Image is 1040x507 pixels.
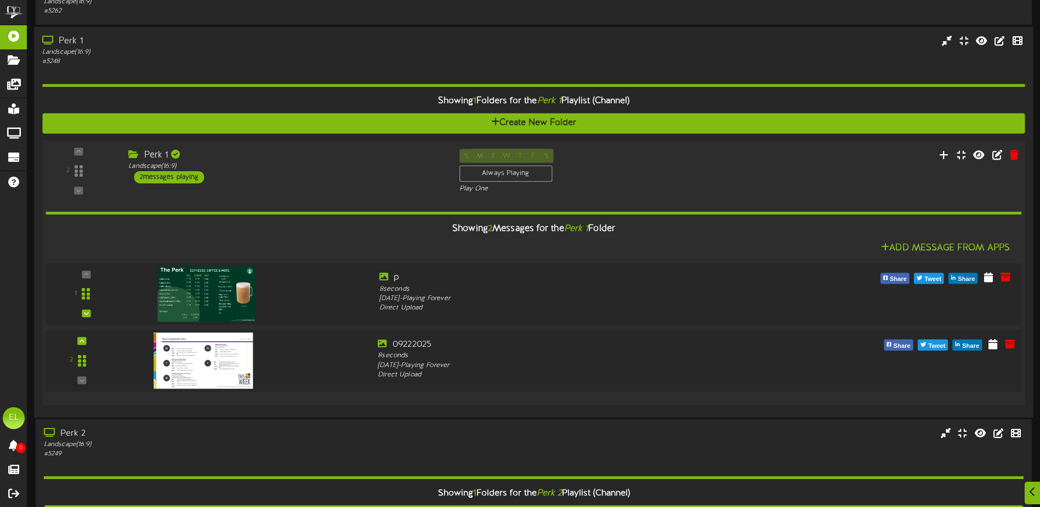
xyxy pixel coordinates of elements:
div: # 5262 [44,7,442,16]
div: Direct Upload [378,370,771,380]
i: Perk 1 [537,96,561,106]
div: 8 seconds [378,351,771,360]
span: 2 [488,224,492,234]
span: Share [956,273,977,285]
div: Perk 1 [42,35,442,47]
div: Direct Upload [379,303,769,312]
div: Landscape ( 16:9 ) [42,47,442,57]
button: Create New Folder [42,113,1025,133]
span: 1 [473,488,476,498]
span: 1 [473,96,476,106]
div: Always Playing [459,165,552,182]
img: a006ec68-2dd3-48d2-a8a7-dc376003c449.jpg [157,266,256,321]
button: Share [948,273,978,284]
button: Share [884,339,913,350]
div: Showing Folders for the Playlist (Channel) [34,89,1033,113]
div: Showing Messages for the Folder [37,217,1030,241]
span: Tweet [926,340,947,352]
span: Tweet [922,273,944,285]
button: Add Message From Apps [878,241,1013,255]
div: p [379,272,769,284]
div: 8 seconds [379,284,769,294]
span: 0 [16,443,26,453]
div: # 5249 [44,449,442,459]
div: EL [3,407,25,429]
div: Perk 2 [44,427,442,440]
button: Tweet [914,273,944,284]
div: Landscape ( 16:9 ) [128,161,442,171]
div: # 5248 [42,57,442,66]
span: Share [891,340,912,352]
div: Showing Folders for the Playlist (Channel) [36,482,1032,505]
div: 09222025 [378,338,771,351]
button: Share [953,339,982,350]
div: [DATE] - Playing Forever [379,294,769,303]
span: Share [960,340,981,352]
div: Landscape ( 16:9 ) [44,440,442,449]
div: 2 messages playing [134,171,204,183]
i: Perk 1 [564,224,589,234]
button: Tweet [918,339,948,350]
div: Play One [459,184,691,194]
button: Share [880,273,910,284]
i: Perk 2 [537,488,562,498]
div: Perk 1 [128,149,442,161]
span: Share [888,273,909,285]
img: 0c784895-06b2-469a-b9a5-2ec7295891e5.jpg [154,332,253,388]
div: [DATE] - Playing Forever [378,360,771,370]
